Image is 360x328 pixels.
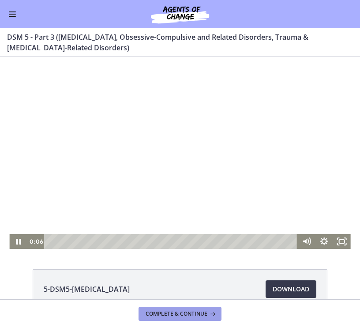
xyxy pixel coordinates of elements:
div: Playbar [50,177,293,192]
img: Agents of Change [127,4,233,25]
button: Mute [298,177,315,192]
button: Show settings menu [315,177,333,192]
button: Enable menu [7,9,18,19]
span: Complete & continue [146,310,207,317]
span: Download [273,284,309,294]
button: Pause [9,177,27,192]
span: 5-DSM5-[MEDICAL_DATA] [44,284,130,294]
a: Download [266,280,316,298]
button: Complete & continue [139,307,221,321]
button: Fullscreen [333,177,351,192]
h3: DSM 5 - Part 3 ([MEDICAL_DATA], Obsessive-Compulsive and Related Disorders, Trauma & [MEDICAL_DAT... [7,32,342,53]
